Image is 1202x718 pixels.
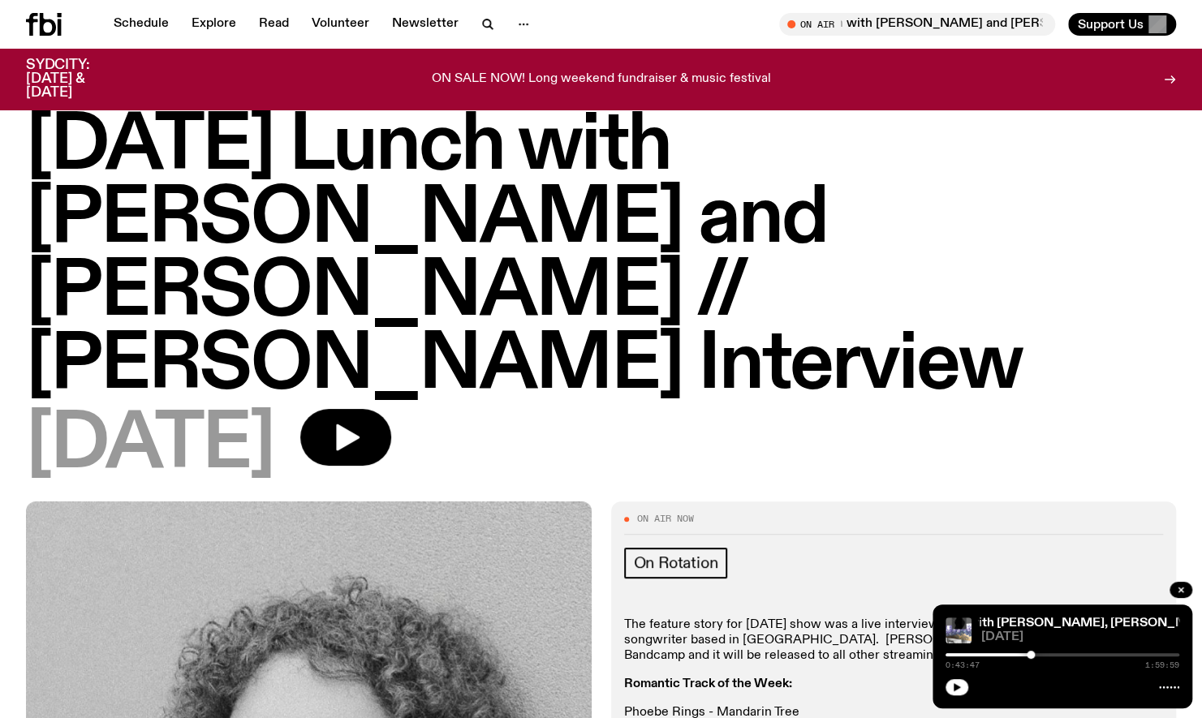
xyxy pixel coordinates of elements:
a: Schedule [104,13,179,36]
span: [DATE] [981,631,1179,643]
span: On Air Now [637,514,694,523]
p: The feature story for [DATE] show was a live interview with [PERSON_NAME], a singer and songwrite... [624,617,1164,664]
span: On Rotation [634,554,718,572]
p: ON SALE NOW! Long weekend fundraiser & music festival [432,72,771,87]
a: Newsletter [382,13,468,36]
span: [DATE] [26,409,274,482]
h3: SYDCITY: [DATE] & [DATE] [26,58,130,100]
button: On Air[DATE] Lunch with [PERSON_NAME] and [PERSON_NAME] // [PERSON_NAME] Interview [779,13,1055,36]
span: 1:59:59 [1145,661,1179,669]
a: Explore [182,13,246,36]
a: On Rotation [624,548,728,578]
button: Support Us [1068,13,1176,36]
h1: [DATE] Lunch with [PERSON_NAME] and [PERSON_NAME] // [PERSON_NAME] Interview [26,110,1176,402]
span: Support Us [1078,17,1144,32]
span: 0:43:47 [946,661,980,669]
strong: Romantic Track of the Week: [624,677,792,690]
a: Read [249,13,299,36]
a: Volunteer [302,13,379,36]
